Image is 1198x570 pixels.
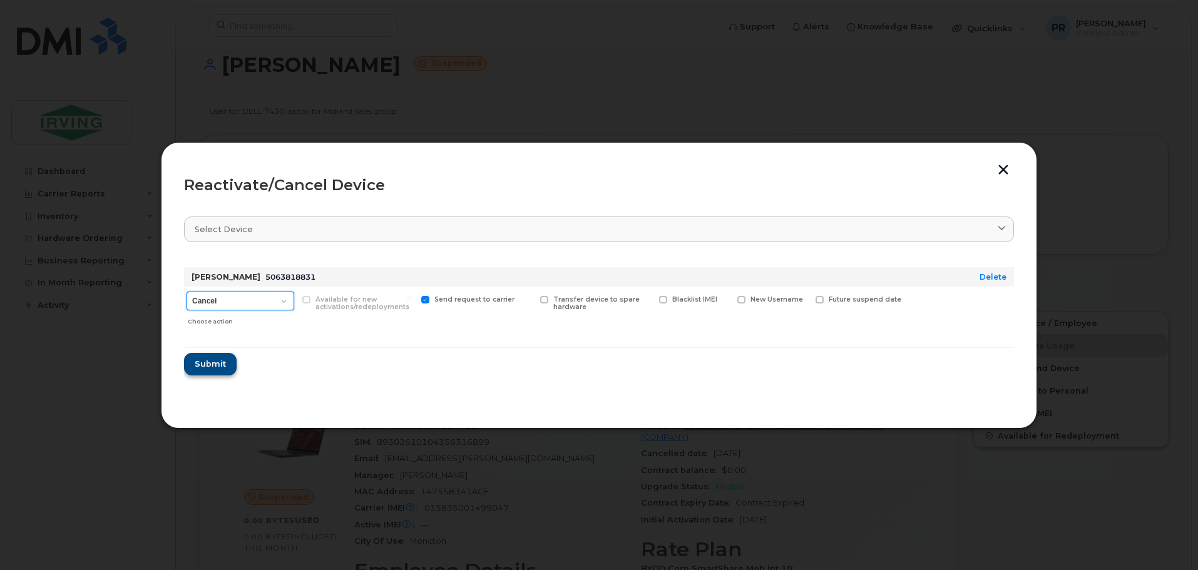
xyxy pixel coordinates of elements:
[672,295,717,303] span: Blacklist IMEI
[184,353,237,375] button: Submit
[184,216,1014,242] a: Select device
[188,312,294,327] div: Choose action
[287,296,294,302] input: Available for new activations/redeployments
[192,272,260,282] strong: [PERSON_NAME]
[195,223,253,235] span: Select device
[315,295,409,312] span: Available for new activations/redeployments
[265,272,315,282] span: 5063818831
[434,295,515,303] span: Send request to carrier
[184,178,1014,193] div: Reactivate/Cancel Device
[722,296,729,302] input: New Username
[801,296,807,302] input: Future suspend date
[525,296,531,302] input: Transfer device to spare hardware
[553,295,640,312] span: Transfer device to spare hardware
[644,296,650,302] input: Blacklist IMEI
[750,295,803,303] span: New Username
[406,296,412,302] input: Send request to carrier
[980,272,1006,282] a: Delete
[195,358,226,370] span: Submit
[829,295,901,303] span: Future suspend date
